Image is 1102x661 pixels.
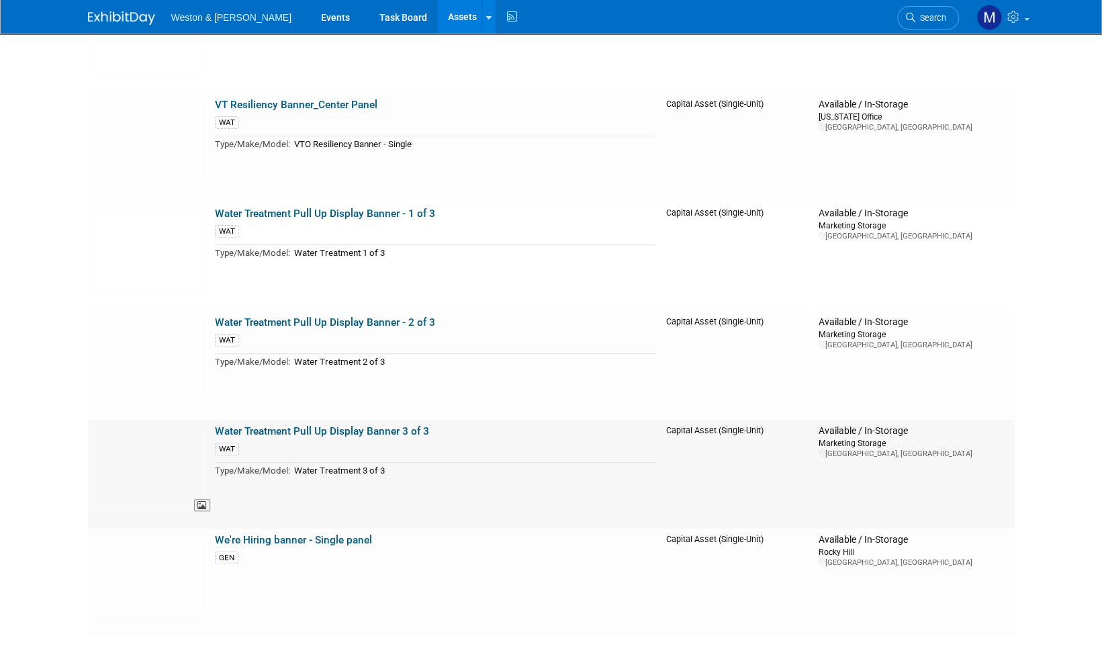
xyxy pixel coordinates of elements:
div: WAT [215,116,239,129]
td: Type/Make/Model: [215,463,290,478]
td: Capital Asset (Single-Unit) [661,93,813,202]
div: [US_STATE] Office [818,111,1009,122]
a: VT Resiliency Banner_Center Panel [215,99,377,111]
span: Weston & [PERSON_NAME] [171,12,291,23]
td: Water Treatment 3 of 3 [290,463,655,478]
span: View Asset Image [194,499,210,512]
td: Water Treatment 1 of 3 [290,245,655,261]
div: WAT [215,225,239,238]
div: Marketing Storage [818,328,1009,340]
td: Type/Make/Model: [215,354,290,369]
td: Type/Make/Model: [215,136,290,152]
div: [GEOGRAPHIC_DATA], [GEOGRAPHIC_DATA] [818,558,1009,568]
td: Water Treatment 2 of 3 [290,354,655,369]
div: Available / In-Storage [818,534,1009,546]
div: [GEOGRAPHIC_DATA], [GEOGRAPHIC_DATA] [818,122,1009,132]
div: [GEOGRAPHIC_DATA], [GEOGRAPHIC_DATA] [818,449,1009,459]
td: Capital Asset (Single-Unit) [661,529,813,637]
div: WAT [215,443,239,455]
img: ExhibitDay [88,11,155,25]
div: Rocky Hill [818,546,1009,558]
div: Available / In-Storage [818,425,1009,437]
div: Available / In-Storage [818,208,1009,220]
a: Water Treatment Pull Up Display Banner 3 of 3 [215,425,429,437]
td: Capital Asset (Single-Unit) [661,311,813,420]
a: Water Treatment Pull Up Display Banner - 2 of 3 [215,316,435,328]
a: Water Treatment Pull Up Display Banner - 1 of 3 [215,208,435,220]
div: WAT [215,334,239,347]
div: Available / In-Storage [818,99,1009,111]
div: Marketing Storage [818,437,1009,449]
div: [GEOGRAPHIC_DATA], [GEOGRAPHIC_DATA] [818,340,1009,350]
a: Search [897,6,959,30]
img: Mary Ann Trujillo [976,5,1002,30]
td: VTO Resiliency Banner - Single [290,136,655,152]
div: Marketing Storage [818,220,1009,231]
a: We're Hiring banner - Single panel [215,534,372,546]
td: Capital Asset (Single-Unit) [661,202,813,311]
td: Type/Make/Model: [215,245,290,261]
span: Search [915,13,946,23]
div: GEN [215,552,238,564]
td: Capital Asset (Single-Unit) [661,420,813,529]
div: Available / In-Storage [818,316,1009,328]
div: [GEOGRAPHIC_DATA], [GEOGRAPHIC_DATA] [818,231,1009,241]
